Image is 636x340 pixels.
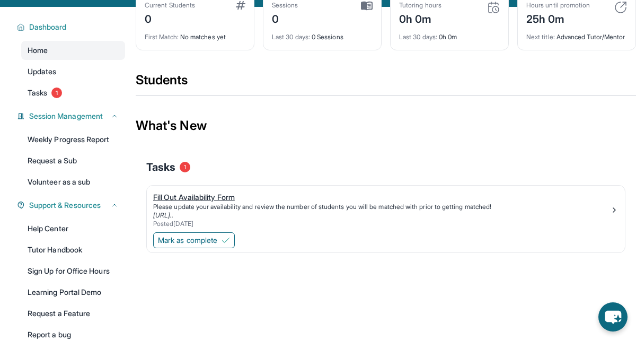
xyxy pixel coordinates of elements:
[21,261,125,281] a: Sign Up for Office Hours
[21,130,125,149] a: Weekly Progress Report
[153,232,235,248] button: Mark as complete
[145,33,179,41] span: First Match :
[222,236,230,245] img: Mark as complete
[236,1,245,10] img: card
[21,219,125,238] a: Help Center
[29,200,101,211] span: Support & Resources
[21,172,125,191] a: Volunteer as a sub
[153,220,610,228] div: Posted [DATE]
[526,27,627,41] div: Advanced Tutor/Mentor
[145,1,195,10] div: Current Students
[272,10,298,27] div: 0
[598,302,628,332] button: chat-button
[29,111,103,121] span: Session Management
[136,102,636,149] div: What's New
[399,33,437,41] span: Last 30 days :
[153,203,610,211] div: Please update your availability and review the number of students you will be matched with prior ...
[147,186,625,230] a: Fill Out Availability FormPlease update your availability and review the number of students you w...
[25,200,119,211] button: Support & Resources
[51,88,62,98] span: 1
[153,192,610,203] div: Fill Out Availability Form
[399,10,441,27] div: 0h 0m
[526,1,590,10] div: Hours until promotion
[21,41,125,60] a: Home
[180,162,190,172] span: 1
[21,304,125,323] a: Request a Feature
[158,235,217,246] span: Mark as complete
[272,33,310,41] span: Last 30 days :
[145,10,195,27] div: 0
[21,240,125,259] a: Tutor Handbook
[21,151,125,170] a: Request a Sub
[487,1,500,14] img: card
[21,83,125,102] a: Tasks1
[272,27,373,41] div: 0 Sessions
[399,1,441,10] div: Tutoring hours
[25,111,119,121] button: Session Management
[526,10,590,27] div: 25h 0m
[146,160,175,175] span: Tasks
[136,72,636,95] div: Students
[145,27,245,41] div: No matches yet
[272,1,298,10] div: Sessions
[399,27,500,41] div: 0h 0m
[361,1,373,11] img: card
[614,1,627,14] img: card
[28,88,47,98] span: Tasks
[526,33,555,41] span: Next title :
[25,22,119,32] button: Dashboard
[153,211,174,219] a: [URL]..
[21,283,125,302] a: Learning Portal Demo
[21,62,125,81] a: Updates
[29,22,67,32] span: Dashboard
[28,45,48,56] span: Home
[28,66,57,77] span: Updates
